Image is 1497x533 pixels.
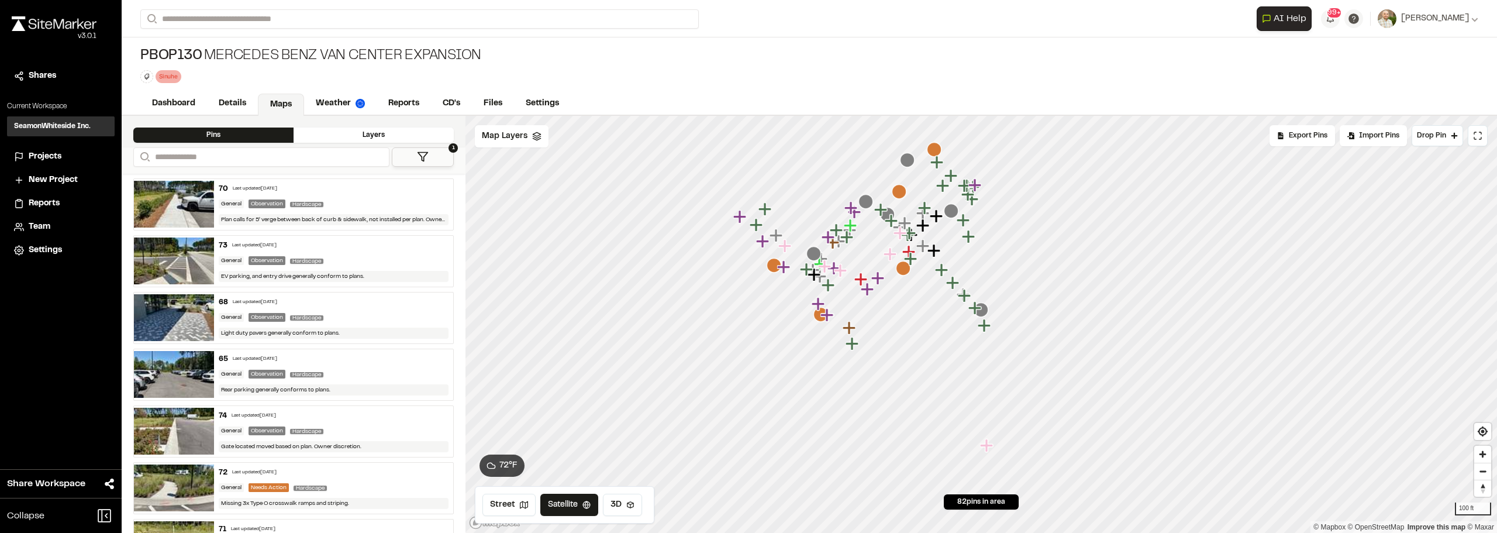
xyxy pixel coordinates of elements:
[834,263,849,278] div: Map marker
[249,483,289,492] div: Needs Action
[134,351,214,398] img: file
[1455,503,1491,515] div: 100 ft
[1257,6,1312,31] button: Open AI Assistant
[962,229,977,245] div: Map marker
[1289,130,1327,141] span: Export Pins
[469,516,520,529] a: Mapbox logo
[961,187,977,202] div: Map marker
[957,213,972,228] div: Map marker
[140,92,207,115] a: Dashboard
[830,223,845,238] div: Map marker
[7,477,85,491] span: Share Workspace
[7,509,44,523] span: Collapse
[903,226,918,241] div: Map marker
[927,142,942,157] div: Map marker
[140,47,481,66] div: Mercedes Benz Van Center Expansion
[826,235,841,250] div: Map marker
[249,200,285,208] div: Observation
[219,256,244,265] div: General
[133,128,294,143] div: Pins
[806,246,822,262] div: Map marker
[249,427,285,435] div: Observation
[874,202,889,218] div: Map marker
[813,269,829,284] div: Map marker
[968,178,984,193] div: Map marker
[1417,130,1446,141] span: Drop Pin
[14,150,108,163] a: Projects
[249,256,285,265] div: Observation
[29,174,78,187] span: New Project
[219,370,244,379] div: General
[777,260,792,275] div: Map marker
[968,301,984,316] div: Map marker
[290,315,323,321] span: Hardscape
[800,262,815,277] div: Map marker
[29,70,56,82] span: Shares
[290,429,323,434] span: Hardscape
[219,467,227,478] div: 72
[930,155,946,170] div: Map marker
[219,313,244,322] div: General
[29,150,61,163] span: Projects
[861,282,876,297] div: Map marker
[957,497,1005,507] span: 82 pins in area
[1474,463,1491,480] span: Zoom out
[840,230,856,245] div: Map marker
[258,94,304,116] a: Maps
[231,526,275,533] div: Last updated [DATE]
[894,226,909,241] div: Map marker
[140,47,202,66] span: PBOP130
[871,271,887,286] div: Map marker
[392,147,454,167] button: 1
[12,16,96,31] img: rebrand.png
[758,202,774,217] div: Map marker
[134,408,214,455] img: file
[233,356,277,363] div: Last updated [DATE]
[900,153,915,168] div: Map marker
[854,272,870,287] div: Map marker
[1378,9,1478,28] button: [PERSON_NAME]
[219,240,227,251] div: 73
[134,238,214,284] img: file
[1378,9,1396,28] img: User
[1348,523,1405,531] a: OpenStreetMap
[514,92,571,115] a: Settings
[219,328,449,339] div: Light duty pavers generally conform to plans.
[294,486,327,491] span: Hardscape
[880,207,895,222] div: Map marker
[904,252,919,267] div: Map marker
[219,184,228,194] div: 70
[207,92,258,115] a: Details
[29,197,60,210] span: Reports
[820,308,836,323] div: Map marker
[1467,523,1494,531] a: Maxar
[944,169,960,184] div: Map marker
[356,99,365,108] img: precipai.png
[219,271,449,282] div: EV parking, and entry drive generally conform to plans.
[1474,446,1491,463] button: Zoom in
[1474,480,1491,497] span: Reset bearing to north
[232,469,277,476] div: Last updated [DATE]
[482,130,527,143] span: Map Layers
[14,197,108,210] a: Reports
[808,267,823,283] div: Map marker
[233,185,277,192] div: Last updated [DATE]
[844,201,860,216] div: Map marker
[14,70,108,82] a: Shares
[14,244,108,257] a: Settings
[980,438,995,453] div: Map marker
[957,287,972,302] div: Map marker
[958,288,973,304] div: Map marker
[1359,130,1399,141] span: Import Pins
[480,455,525,477] button: 72°F
[756,234,771,249] div: Map marker
[12,31,96,42] div: Oh geez...please don't...
[1321,9,1340,28] button: 99+
[733,209,748,225] div: Map marker
[14,121,91,132] h3: SeamonWhiteside Inc.
[918,201,933,216] div: Map marker
[219,411,227,421] div: 74
[896,261,911,276] div: Map marker
[232,242,277,249] div: Last updated [DATE]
